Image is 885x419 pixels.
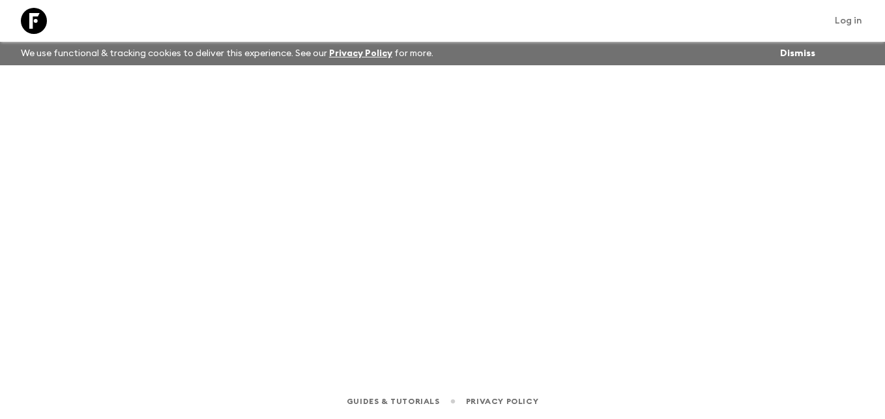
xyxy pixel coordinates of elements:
a: Guides & Tutorials [347,394,440,409]
p: We use functional & tracking cookies to deliver this experience. See our for more. [16,42,439,65]
a: Privacy Policy [329,49,392,58]
a: Log in [828,12,869,30]
a: Privacy Policy [466,394,538,409]
button: Dismiss [777,44,819,63]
